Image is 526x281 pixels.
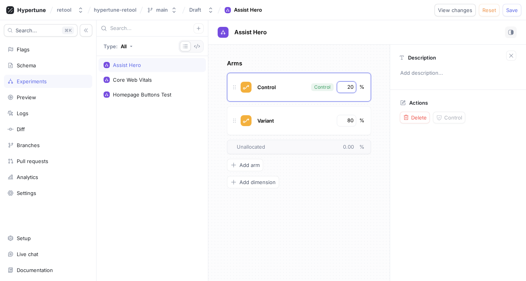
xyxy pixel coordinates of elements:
button: Draft [186,4,217,16]
span: View changes [438,8,472,12]
span: % [359,144,364,150]
div: Analytics [17,174,38,180]
div: Experiments [17,78,47,84]
div: Live chat [17,251,38,257]
button: Type: All [101,39,135,53]
span: Reset [482,8,496,12]
div: Core Web Vitals [113,77,152,83]
a: Documentation [4,263,92,277]
p: Type: [104,43,118,49]
button: Save [503,4,521,16]
div: Branches [17,142,40,148]
p: Add description... [397,67,519,80]
button: Delete [400,112,430,123]
div: Preview [17,94,36,100]
div: Diff [17,126,25,132]
div: Assist Hero [234,6,262,14]
div: Schema [17,62,36,68]
div: Pull requests [17,158,48,164]
div: Logs [17,110,28,116]
button: Add arm [227,159,263,171]
div: Documentation [17,267,53,273]
div: Control [314,84,331,91]
div: retool [57,7,71,13]
div: Settings [17,190,36,196]
div: All [121,43,127,49]
div: Assist Hero [113,62,141,68]
span: Variant [257,118,274,124]
div: Flags [17,46,30,53]
span: Assist Hero [234,29,267,35]
div: K [62,26,74,34]
span: hypertune-retool [94,7,136,12]
span: 0.00 [343,144,359,150]
div: Draft [189,7,201,13]
div: % [359,117,364,125]
button: Control [433,112,465,123]
div: % [359,83,364,91]
p: Actions [409,100,428,106]
button: Search...K [4,24,77,37]
p: Description [408,54,436,61]
span: Save [506,8,518,12]
div: Homepage Buttons Test [113,91,171,98]
button: Add dimension [227,176,279,188]
button: Reset [479,4,500,16]
span: Unallocated [237,143,265,151]
span: Control [257,84,276,90]
p: Arms [227,59,371,68]
span: Add arm [239,163,260,167]
span: Search... [16,28,37,33]
span: Delete [411,115,427,120]
button: main [144,4,180,16]
button: View changes [435,4,476,16]
span: Control [444,115,462,120]
input: Search... [110,25,194,32]
button: retool [54,4,87,16]
div: Setup [17,235,31,241]
span: Add dimension [239,180,276,184]
div: main [156,7,168,13]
